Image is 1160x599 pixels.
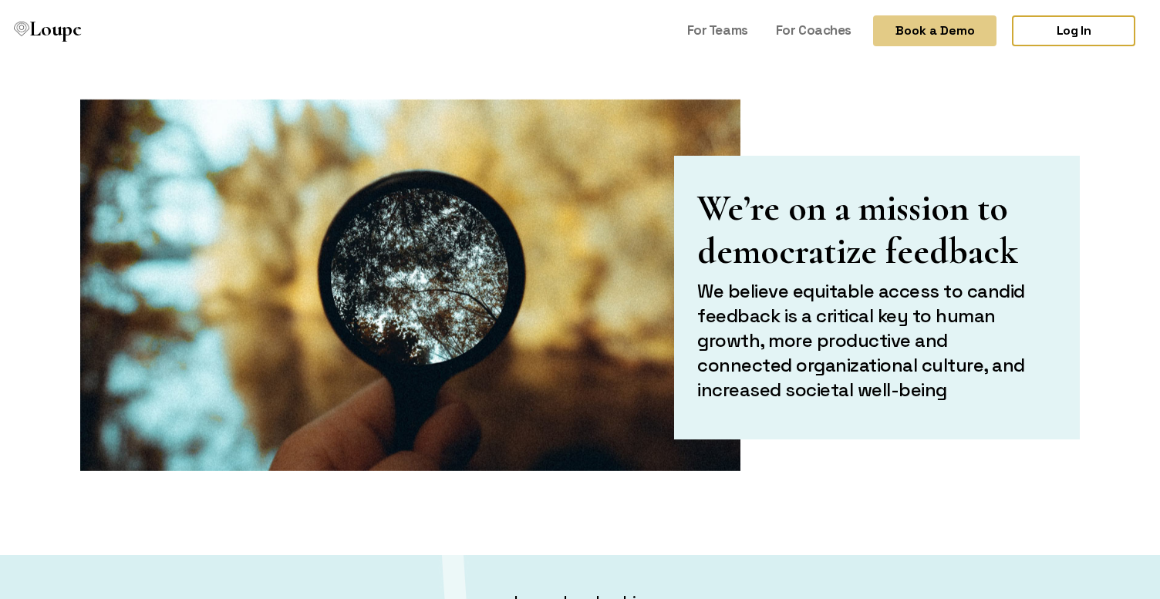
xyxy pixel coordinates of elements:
[9,15,86,47] a: Loupe
[681,15,754,45] a: For Teams
[697,279,1045,402] h2: We believe equitable access to candid feedback is a critical key to human growth, more productive...
[697,187,1045,273] h1: We’re on a mission to democratize feedback
[770,15,858,45] a: For Coaches
[80,99,740,471] img: Magnifying Glass
[1012,15,1135,46] a: Log In
[873,15,996,46] button: Book a Demo
[14,22,29,37] img: Loupe Logo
